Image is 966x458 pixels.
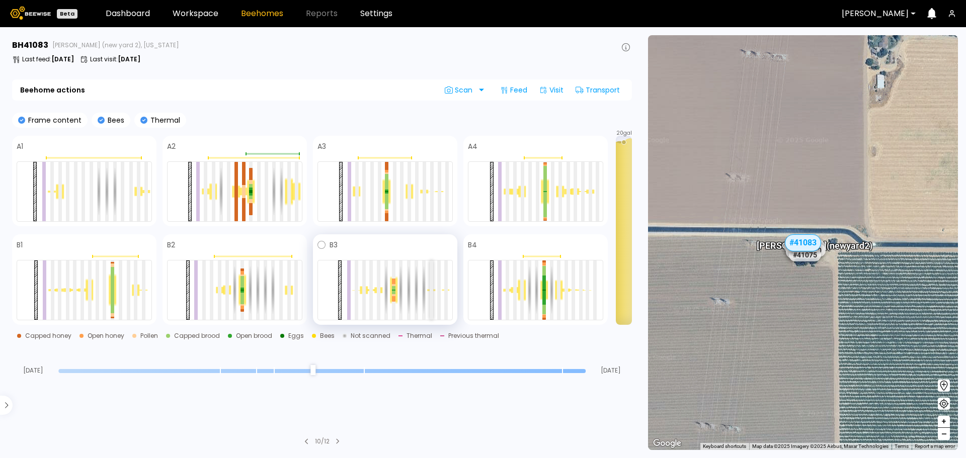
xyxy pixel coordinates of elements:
p: Bees [105,117,124,124]
h4: A1 [17,143,23,150]
div: Not scanned [351,333,390,339]
div: Open honey [88,333,124,339]
div: Capped honey [25,333,71,339]
a: Beehomes [241,10,283,18]
div: # 41057 [784,240,816,253]
div: # 41082 [786,245,818,258]
span: – [941,428,947,440]
p: Last visit : [90,56,140,62]
button: – [938,428,950,440]
h4: B2 [167,241,175,248]
a: Settings [360,10,392,18]
div: Bees [320,333,335,339]
div: Capped brood [174,333,220,339]
div: Previous thermal [448,333,499,339]
span: Reports [306,10,338,18]
span: [DATE] [590,368,632,374]
div: 10 / 12 [315,437,330,446]
span: [PERSON_NAME] (new yard 2), [US_STATE] [52,42,179,48]
a: Report a map error [915,443,955,449]
span: Scan [445,86,476,94]
h4: A4 [468,143,477,150]
b: [DATE] [51,55,74,63]
img: Google [651,437,684,450]
div: Open brood [236,333,272,339]
div: Feed [496,82,531,98]
a: Open this area in Google Maps (opens a new window) [651,437,684,450]
span: [DATE] [12,368,54,374]
div: # 41083 [785,234,821,251]
p: Frame content [25,117,82,124]
span: + [941,415,947,428]
div: Pollen [140,333,158,339]
p: Last feed : [22,56,74,62]
div: Transport [572,82,624,98]
div: # 41075 [789,248,821,261]
a: Dashboard [106,10,150,18]
span: 20 gal [616,131,632,136]
img: Beewise logo [10,7,51,20]
div: Thermal [407,333,432,339]
h4: A2 [167,143,176,150]
div: [PERSON_NAME] (new yard 2) [757,229,872,250]
h4: B1 [17,241,23,248]
span: Map data ©2025 Imagery ©2025 Airbus, Maxar Technologies [752,443,889,449]
button: Keyboard shortcuts [703,443,746,450]
div: Beta [57,9,77,19]
h4: A3 [317,143,326,150]
button: + [938,416,950,428]
p: Thermal [147,117,180,124]
b: Beehome actions [20,86,85,94]
div: Eggs [288,333,304,339]
h4: B4 [468,241,477,248]
div: Visit [535,82,568,98]
h4: B3 [330,241,338,248]
b: [DATE] [118,55,140,63]
a: Terms (opens in new tab) [895,443,909,449]
h3: BH 41083 [12,41,48,49]
a: Workspace [173,10,218,18]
